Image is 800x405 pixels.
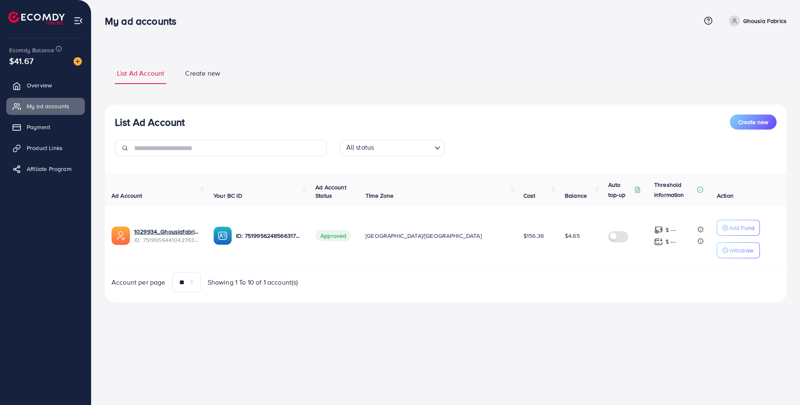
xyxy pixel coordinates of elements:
span: Action [717,191,734,200]
a: Payment [6,119,85,135]
a: Overview [6,77,85,94]
span: Create new [738,118,768,126]
span: Ad Account Status [315,183,346,200]
a: My ad accounts [6,98,85,115]
h3: My ad accounts [105,15,183,27]
div: Search for option [340,140,444,156]
a: Product Links [6,140,85,156]
span: My ad accounts [27,102,69,110]
div: <span class='underline'>1029934_Ghousiafabrics_1750876314542</span></br>7519956441042763777 [134,227,200,245]
span: Overview [27,81,52,89]
span: $156.36 [523,232,544,240]
span: $41.67 [9,55,33,67]
button: Create new [730,115,777,130]
span: $4.65 [565,232,580,240]
span: Product Links [27,144,63,152]
input: Search for option [376,141,431,154]
img: menu [74,16,83,25]
p: Threshold information [654,180,695,200]
p: $ --- [665,237,676,247]
span: Time Zone [366,191,394,200]
img: top-up amount [654,237,663,246]
p: $ --- [665,225,676,235]
span: Showing 1 To 10 of 1 account(s) [208,278,298,287]
p: Withdraw [729,245,753,255]
p: ID: 7519956248566317057 [236,231,302,241]
img: ic-ba-acc.ded83a64.svg [213,227,232,245]
h3: List Ad Account [115,116,185,128]
span: Ad Account [112,191,142,200]
span: Your BC ID [213,191,242,200]
span: Payment [27,123,50,131]
iframe: Chat [764,367,794,399]
img: ic-ads-acc.e4c84228.svg [112,227,130,245]
span: Approved [315,230,351,241]
span: List Ad Account [117,69,164,78]
p: Add Fund [729,223,754,233]
span: Ecomdy Balance [9,46,54,54]
img: top-up amount [654,226,663,234]
button: Withdraw [717,242,760,258]
span: Account per page [112,278,165,287]
span: Balance [565,191,587,200]
img: logo [8,12,65,25]
img: image [74,57,82,66]
p: Auto top-up [608,180,632,200]
p: Ghousia Fabrics [743,16,787,26]
a: Affiliate Program [6,160,85,177]
span: All status [345,141,376,154]
span: Cost [523,191,536,200]
a: Ghousia Fabrics [726,15,787,26]
span: [GEOGRAPHIC_DATA]/[GEOGRAPHIC_DATA] [366,232,482,240]
span: ID: 7519956441042763777 [134,236,200,244]
span: Create new [185,69,220,78]
span: Affiliate Program [27,165,71,173]
a: 1029934_Ghousiafabrics_1750876314542 [134,227,200,236]
button: Add Fund [717,220,760,236]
